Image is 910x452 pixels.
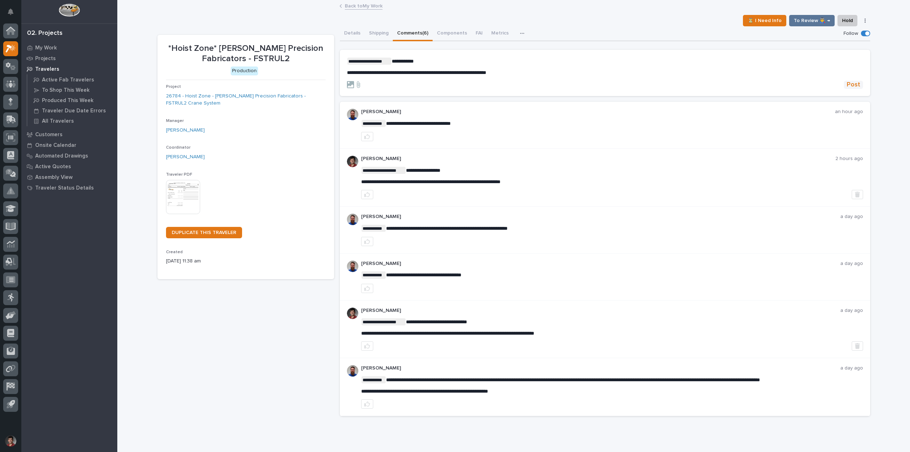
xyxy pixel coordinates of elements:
[347,365,358,377] img: 6hTokn1ETDGPf9BPokIQ
[21,129,117,140] a: Customers
[852,190,863,199] button: Delete post
[347,214,358,225] img: 6hTokn1ETDGPf9BPokIQ
[27,75,117,85] a: Active Fab Travelers
[361,237,373,246] button: like this post
[166,153,205,161] a: [PERSON_NAME]
[21,64,117,74] a: Travelers
[361,190,373,199] button: like this post
[42,87,90,94] p: To Shop This Week
[21,150,117,161] a: Automated Drawings
[35,174,73,181] p: Assembly View
[789,15,835,26] button: To Review 👨‍🏭 →
[35,185,94,191] p: Traveler Status Details
[21,161,117,172] a: Active Quotes
[35,132,63,138] p: Customers
[166,250,183,254] span: Created
[361,341,373,351] button: like this post
[27,95,117,105] a: Produced This Week
[345,1,382,10] a: Back toMy Work
[361,132,373,141] button: like this post
[27,30,63,37] div: 02. Projects
[59,4,80,17] img: Workspace Logo
[21,53,117,64] a: Projects
[3,4,18,19] button: Notifications
[35,164,71,170] p: Active Quotes
[748,16,782,25] span: ⏳ I Need Info
[347,261,358,272] img: 6hTokn1ETDGPf9BPokIQ
[365,26,393,41] button: Shipping
[847,81,860,89] span: Post
[844,81,863,89] button: Post
[166,172,192,177] span: Traveler PDF
[835,109,863,115] p: an hour ago
[35,45,57,51] p: My Work
[35,66,59,73] p: Travelers
[361,308,840,314] p: [PERSON_NAME]
[21,182,117,193] a: Traveler Status Details
[837,15,857,26] button: Hold
[471,26,487,41] button: FAI
[340,26,365,41] button: Details
[840,261,863,267] p: a day ago
[42,108,106,114] p: Traveler Due Date Errors
[361,365,840,371] p: [PERSON_NAME]
[166,85,181,89] span: Project
[840,365,863,371] p: a day ago
[347,308,358,319] img: ROij9lOReuV7WqYxWfnW
[166,145,191,150] span: Coordinator
[42,118,74,124] p: All Travelers
[42,77,94,83] p: Active Fab Travelers
[361,156,835,162] p: [PERSON_NAME]
[487,26,513,41] button: Metrics
[9,9,18,20] div: Notifications
[166,227,242,238] a: DUPLICATE THIS TRAVELER
[166,43,326,64] p: *Hoist Zone* [PERSON_NAME] Precision Fabricators - FSTRUL2
[166,127,205,134] a: [PERSON_NAME]
[840,214,863,220] p: a day ago
[166,92,326,107] a: 26784 - Hoist Zone - [PERSON_NAME] Precision Fabricators - FSTRUL2 Crane System
[361,261,840,267] p: [PERSON_NAME]
[840,308,863,314] p: a day ago
[361,284,373,293] button: like this post
[27,116,117,126] a: All Travelers
[35,153,88,159] p: Automated Drawings
[166,119,184,123] span: Manager
[743,15,786,26] button: ⏳ I Need Info
[347,156,358,167] img: ROij9lOReuV7WqYxWfnW
[172,230,236,235] span: DUPLICATE THIS TRAVELER
[844,31,858,37] p: Follow
[231,67,258,75] div: Production
[433,26,471,41] button: Components
[35,55,56,62] p: Projects
[27,85,117,95] a: To Shop This Week
[361,214,840,220] p: [PERSON_NAME]
[21,140,117,150] a: Onsite Calendar
[35,142,76,149] p: Onsite Calendar
[21,42,117,53] a: My Work
[347,109,358,120] img: 6hTokn1ETDGPf9BPokIQ
[3,434,18,448] button: users-avatar
[852,341,863,351] button: Delete post
[842,16,853,25] span: Hold
[835,156,863,162] p: 2 hours ago
[361,399,373,409] button: like this post
[393,26,433,41] button: Comments (6)
[166,257,326,265] p: [DATE] 11:38 am
[361,109,835,115] p: [PERSON_NAME]
[21,172,117,182] a: Assembly View
[42,97,93,104] p: Produced This Week
[794,16,830,25] span: To Review 👨‍🏭 →
[27,106,117,116] a: Traveler Due Date Errors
